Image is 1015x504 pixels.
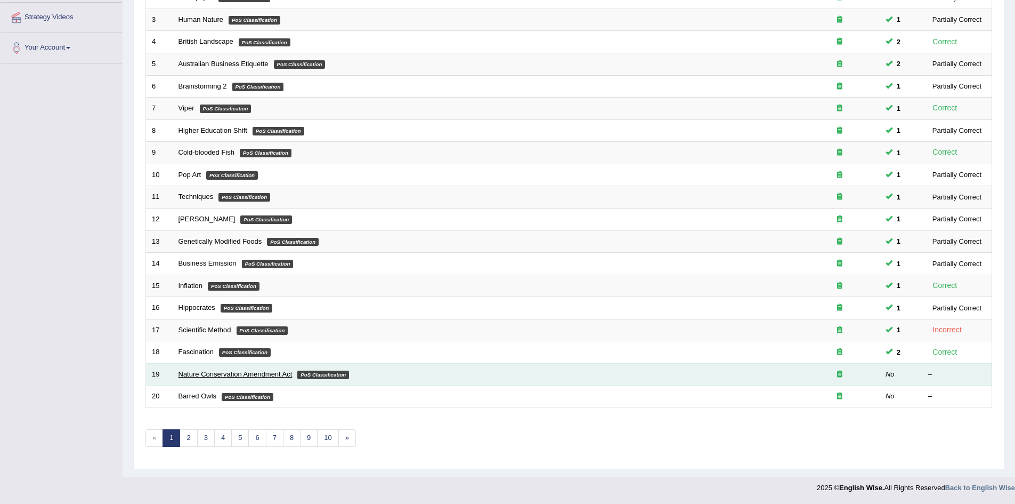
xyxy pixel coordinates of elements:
td: 8 [146,119,173,142]
div: Correct [928,279,962,292]
td: 6 [146,75,173,98]
div: Partially Correct [928,213,986,225]
td: 11 [146,186,173,209]
td: 15 [146,275,173,297]
span: You can still take this question [892,324,905,335]
div: Exam occurring question [806,170,874,180]
div: Partially Correct [928,302,986,314]
em: No [886,370,895,378]
em: PoS Classification [253,127,304,135]
a: » [338,429,356,447]
td: 13 [146,230,173,253]
div: Exam occurring question [806,15,874,25]
div: Partially Correct [928,191,986,203]
span: You can still take this question [892,258,905,269]
em: PoS Classification [232,83,284,91]
a: [PERSON_NAME] [178,215,236,223]
td: 14 [146,253,173,275]
div: Partially Correct [928,81,986,92]
div: 2025 © All Rights Reserved [817,477,1015,493]
a: Your Account [1,33,122,60]
a: Scientific Method [178,326,231,334]
a: 9 [300,429,318,447]
span: You can still take this question [892,125,905,136]
div: Exam occurring question [806,192,874,202]
span: You can still take this question [892,169,905,180]
div: Exam occurring question [806,59,874,69]
a: Genetically Modified Foods [178,237,262,245]
div: Exam occurring question [806,237,874,247]
a: 7 [266,429,283,447]
div: Correct [928,36,962,48]
div: Exam occurring question [806,281,874,291]
a: 8 [283,429,301,447]
a: 1 [163,429,180,447]
span: You can still take this question [892,213,905,225]
div: Exam occurring question [806,126,874,136]
a: Hippocrates [178,303,215,311]
span: You can still take this question [892,302,905,314]
span: You can still take this question [892,347,905,358]
div: Exam occurring question [806,148,874,158]
em: PoS Classification [221,304,272,313]
em: PoS Classification [206,171,258,180]
span: You can still take this question [892,36,905,47]
td: 7 [146,98,173,120]
div: Correct [928,146,962,158]
td: 5 [146,53,173,76]
div: – [928,370,986,380]
span: You can still take this question [892,147,905,158]
td: 19 [146,363,173,386]
a: Barred Owls [178,392,217,400]
a: Cold-blooded Fish [178,148,235,156]
a: 5 [231,429,249,447]
a: Back to English Wise [945,484,1015,492]
a: Viper [178,104,194,112]
td: 17 [146,319,173,341]
div: Exam occurring question [806,370,874,380]
a: Fascination [178,348,214,356]
strong: English Wise. [839,484,884,492]
span: You can still take this question [892,191,905,203]
div: Exam occurring question [806,214,874,225]
div: Exam occurring question [806,103,874,114]
a: Pop Art [178,171,201,179]
span: You can still take this question [892,81,905,92]
div: Exam occurring question [806,303,874,313]
a: Human Nature [178,15,224,23]
span: « [145,429,163,447]
td: 9 [146,142,173,164]
em: PoS Classification [237,326,288,335]
div: Partially Correct [928,169,986,180]
em: PoS Classification [222,393,273,402]
a: Higher Education Shift [178,126,247,134]
em: No [886,392,895,400]
td: 10 [146,164,173,186]
a: 10 [317,429,338,447]
em: PoS Classification [240,149,291,157]
div: Partially Correct [928,236,986,247]
em: PoS Classification [274,60,326,69]
a: 4 [214,429,232,447]
div: – [928,391,986,402]
a: Inflation [178,282,203,290]
td: 16 [146,297,173,319]
td: 12 [146,208,173,230]
em: PoS Classification [218,193,270,202]
div: Exam occurring question [806,391,874,402]
a: Brainstorming 2 [178,82,227,90]
em: PoS Classification [239,38,290,47]
div: Correct [928,102,962,114]
div: Exam occurring question [806,259,874,269]
em: PoS Classification [242,260,294,268]
div: Correct [928,346,962,358]
td: 20 [146,386,173,408]
em: PoS Classification [200,105,251,113]
span: You can still take this question [892,14,905,25]
a: British Landscape [178,37,233,45]
span: You can still take this question [892,236,905,247]
div: Exam occurring question [806,37,874,47]
div: Partially Correct [928,14,986,25]
div: Partially Correct [928,258,986,269]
